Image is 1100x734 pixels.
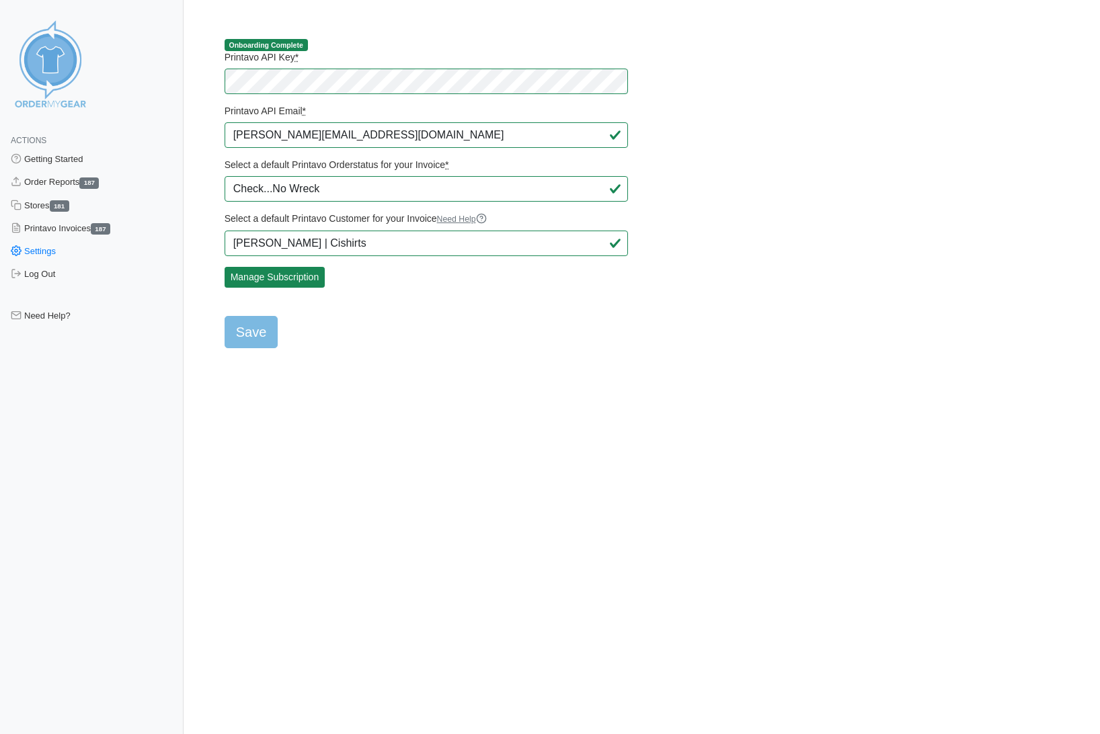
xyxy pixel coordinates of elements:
[437,214,487,224] a: Need Help
[225,231,628,256] input: Type at least 4 characters
[79,177,99,189] span: 187
[225,51,628,63] label: Printavo API Key
[50,200,69,212] span: 181
[303,106,306,116] abbr: required
[225,105,628,117] label: Printavo API Email
[91,223,110,235] span: 187
[445,159,448,170] abbr: required
[295,52,299,63] abbr: required
[225,316,278,348] input: Save
[225,212,628,225] label: Select a default Printavo Customer for your Invoice
[225,267,325,288] a: Manage Subscription
[225,159,628,171] label: Select a default Printavo Orderstatus for your Invoice
[225,39,308,51] span: Onboarding Complete
[11,136,46,145] span: Actions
